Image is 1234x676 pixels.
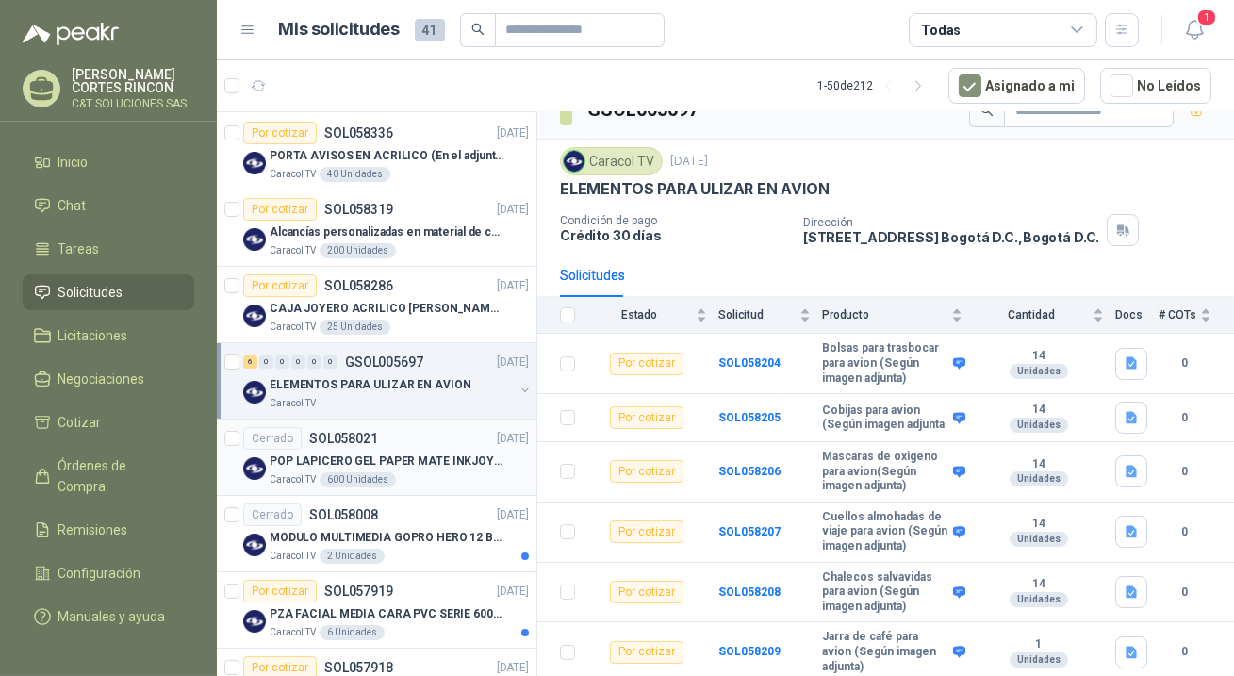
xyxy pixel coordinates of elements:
span: Cantidad [974,308,1089,322]
div: Por cotizar [610,353,683,375]
b: 14 [974,349,1104,364]
img: Company Logo [564,151,584,172]
th: Producto [822,297,974,334]
a: Por cotizarSOL058319[DATE] Company LogoAlcancías personalizadas en material de cerámica (VER ADJU... [217,190,536,267]
a: Licitaciones [23,318,194,354]
th: # COTs [1159,297,1234,334]
span: Solicitudes [58,282,123,303]
p: SOL057918 [324,661,393,674]
span: 41 [415,19,445,41]
b: 0 [1159,523,1211,541]
span: Manuales y ayuda [58,606,166,627]
div: Por cotizar [243,198,317,221]
b: Mascaras de oxigeno para avion(Según imagen adjunta) [822,450,948,494]
span: Cotizar [58,412,102,433]
div: 0 [307,355,321,369]
b: Bolsas para trasbocar para avion (Según imagen adjunta) [822,341,948,386]
p: Caracol TV [270,243,316,258]
a: CerradoSOL058021[DATE] Company LogoPOP LAPICERO GEL PAPER MATE INKJOY 0.7 (Revisar el adjunto)Car... [217,420,536,496]
div: Por cotizar [610,581,683,603]
b: 0 [1159,409,1211,427]
img: Company Logo [243,228,266,251]
div: 200 Unidades [320,243,396,258]
div: Caracol TV [560,147,663,175]
a: Inicio [23,144,194,180]
img: Company Logo [243,457,266,480]
a: Tareas [23,231,194,267]
div: Cerrado [243,427,302,450]
div: Por cotizar [610,641,683,664]
div: Unidades [1010,418,1068,433]
b: 0 [1159,463,1211,481]
p: PZA FACIAL MEDIA CARA PVC SERIE 6000 3M [270,605,504,623]
p: [DATE] [497,124,529,142]
p: PORTA AVISOS EN ACRILICO (En el adjunto mas informacion) [270,147,504,165]
div: Por cotizar [610,406,683,429]
div: 6 Unidades [320,625,385,640]
a: SOL058205 [718,411,781,424]
button: No Leídos [1100,68,1211,104]
div: 2 Unidades [320,549,385,564]
span: Estado [586,308,692,322]
b: Jarra de café para avion (Según imagen adjunta) [822,630,948,674]
span: Inicio [58,152,89,173]
img: Company Logo [243,305,266,327]
a: Por cotizarSOL058336[DATE] Company LogoPORTA AVISOS EN ACRILICO (En el adjunto mas informacion)Ca... [217,114,536,190]
p: [DATE] [497,354,529,371]
img: Logo peakr [23,23,119,45]
b: 14 [974,517,1104,532]
span: Solicitud [718,308,796,322]
p: SOL058336 [324,126,393,140]
span: Remisiones [58,519,128,540]
p: SOL058319 [324,203,393,216]
button: Asignado a mi [948,68,1085,104]
a: SOL058208 [718,585,781,599]
b: 1 [974,637,1104,652]
p: [DATE] [497,583,529,601]
a: Órdenes de Compra [23,448,194,504]
div: Unidades [1010,532,1068,547]
span: Producto [822,308,947,322]
a: Por cotizarSOL058286[DATE] Company LogoCAJA JOYERO ACRILICO [PERSON_NAME] (En el adjunto mas deta... [217,267,536,343]
a: Remisiones [23,512,194,548]
span: Tareas [58,239,100,259]
b: Chalecos salvavidas para avion (Según imagen adjunta) [822,570,948,615]
b: SOL058207 [718,525,781,538]
a: Solicitudes [23,274,194,310]
span: Chat [58,195,87,216]
a: Configuración [23,555,194,591]
div: 0 [291,355,305,369]
p: SOL058008 [309,508,378,521]
p: [DATE] [497,277,529,295]
b: Cobijas para avion (Según imagen adjunta [822,404,948,433]
b: SOL058209 [718,645,781,658]
div: Unidades [1010,364,1068,379]
div: 1 - 50 de 212 [817,71,933,101]
div: Cerrado [243,503,302,526]
img: Company Logo [243,381,266,404]
p: Caracol TV [270,625,316,640]
span: search [471,23,485,36]
div: Por cotizar [610,520,683,543]
div: Todas [921,20,961,41]
div: 40 Unidades [320,167,390,182]
p: MODULO MULTIMEDIA GOPRO HERO 12 BLACK [270,529,504,547]
p: [PERSON_NAME] CORTES RINCON [72,68,194,94]
p: ELEMENTOS PARA ULIZAR EN AVION [560,179,830,199]
p: ELEMENTOS PARA ULIZAR EN AVION [270,376,470,394]
div: Solicitudes [560,265,625,286]
b: 0 [1159,354,1211,372]
img: Company Logo [243,534,266,556]
b: Cuellos almohadas de viaje para avion (Según imagen adjunta) [822,510,948,554]
span: Órdenes de Compra [58,455,176,497]
th: Solicitud [718,297,822,334]
a: CerradoSOL058008[DATE] Company LogoMODULO MULTIMEDIA GOPRO HERO 12 BLACKCaracol TV2 Unidades [217,496,536,572]
p: Caracol TV [270,396,316,411]
a: SOL058204 [718,356,781,370]
p: SOL058021 [309,432,378,445]
p: [DATE] [497,430,529,448]
h1: Mis solicitudes [279,16,400,43]
a: Por cotizarSOL057919[DATE] Company LogoPZA FACIAL MEDIA CARA PVC SERIE 6000 3MCaracol TV6 Unidades [217,572,536,649]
